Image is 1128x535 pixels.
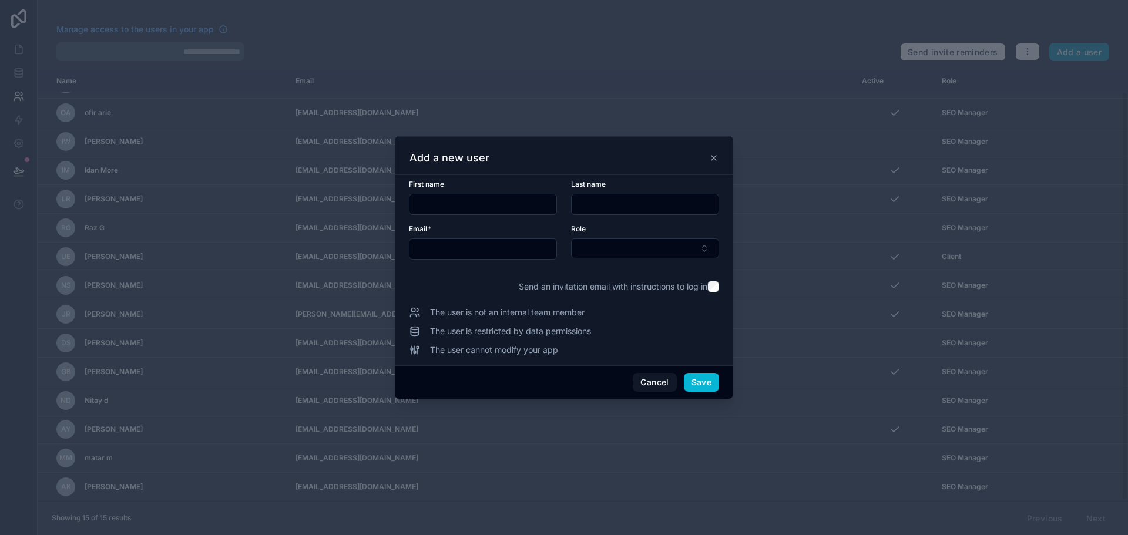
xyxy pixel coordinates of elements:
[430,325,591,337] span: The user is restricted by data permissions
[571,224,586,233] span: Role
[409,224,427,233] span: Email
[707,281,719,292] input: Send an invitation email with instructions to log in
[684,373,719,392] button: Save
[519,281,707,292] span: Send an invitation email with instructions to log in
[409,151,489,165] h3: Add a new user
[571,180,606,189] span: Last name
[571,238,719,258] button: Select Button
[430,307,585,318] span: The user is not an internal team member
[409,180,444,189] span: First name
[633,373,676,392] button: Cancel
[430,344,558,356] span: The user cannot modify your app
